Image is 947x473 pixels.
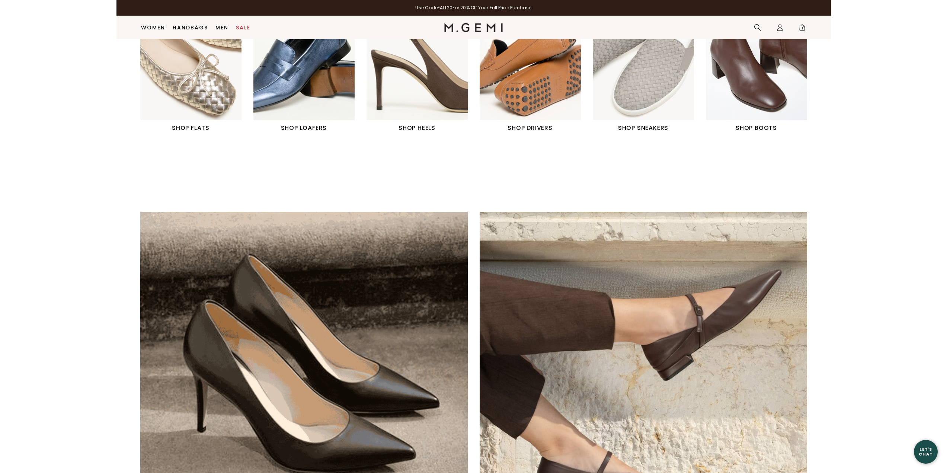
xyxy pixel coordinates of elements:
[799,25,806,33] span: 1
[367,124,468,132] h1: SHOP HEELS
[173,25,208,31] a: Handbags
[480,124,581,132] h1: SHOP DRIVERS
[236,25,250,31] a: Sale
[141,25,165,31] a: Women
[253,124,355,132] h1: SHOP LOAFERS
[914,447,938,456] div: Let's Chat
[140,124,241,132] h1: SHOP FLATS
[593,124,694,132] h1: SHOP SNEAKERS
[438,4,452,11] strong: FALL20
[215,25,228,31] a: Men
[706,124,807,132] h1: SHOP BOOTS
[444,23,503,32] img: M.Gemi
